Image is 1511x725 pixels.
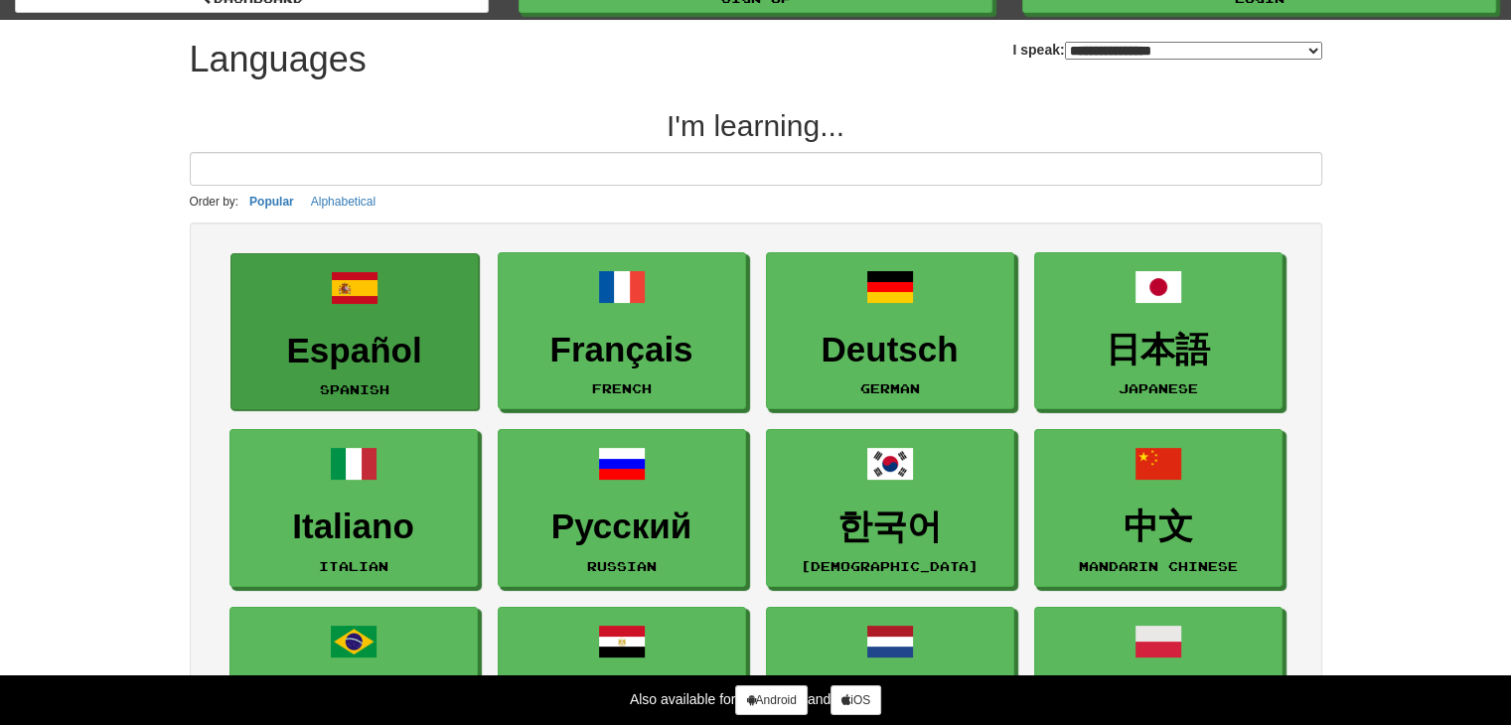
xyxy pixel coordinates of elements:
small: French [592,381,652,395]
a: ItalianoItalian [229,429,478,587]
h3: 日本語 [1045,331,1272,369]
small: Spanish [320,382,389,396]
button: Popular [243,191,300,213]
a: 한국어[DEMOGRAPHIC_DATA] [766,429,1014,587]
h3: Deutsch [777,331,1003,369]
h3: Русский [509,507,735,546]
select: I speak: [1065,42,1322,60]
a: DeutschGerman [766,252,1014,410]
h2: I'm learning... [190,109,1322,142]
a: РусскийRussian [498,429,746,587]
a: FrançaisFrench [498,252,746,410]
a: EspañolSpanish [230,253,479,411]
small: Russian [587,559,657,573]
h1: Languages [190,40,367,79]
small: Japanese [1119,381,1198,395]
a: 日本語Japanese [1034,252,1283,410]
h3: Español [241,332,468,370]
a: 中文Mandarin Chinese [1034,429,1283,587]
small: Mandarin Chinese [1079,559,1238,573]
small: [DEMOGRAPHIC_DATA] [801,559,979,573]
h3: Italiano [240,507,467,546]
small: Italian [319,559,388,573]
h3: 中文 [1045,507,1272,546]
h3: 한국어 [777,507,1003,546]
small: German [860,381,920,395]
label: I speak: [1012,40,1321,60]
button: Alphabetical [305,191,381,213]
a: iOS [831,685,881,715]
small: Order by: [190,195,239,209]
h3: Français [509,331,735,369]
a: Android [735,685,807,715]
